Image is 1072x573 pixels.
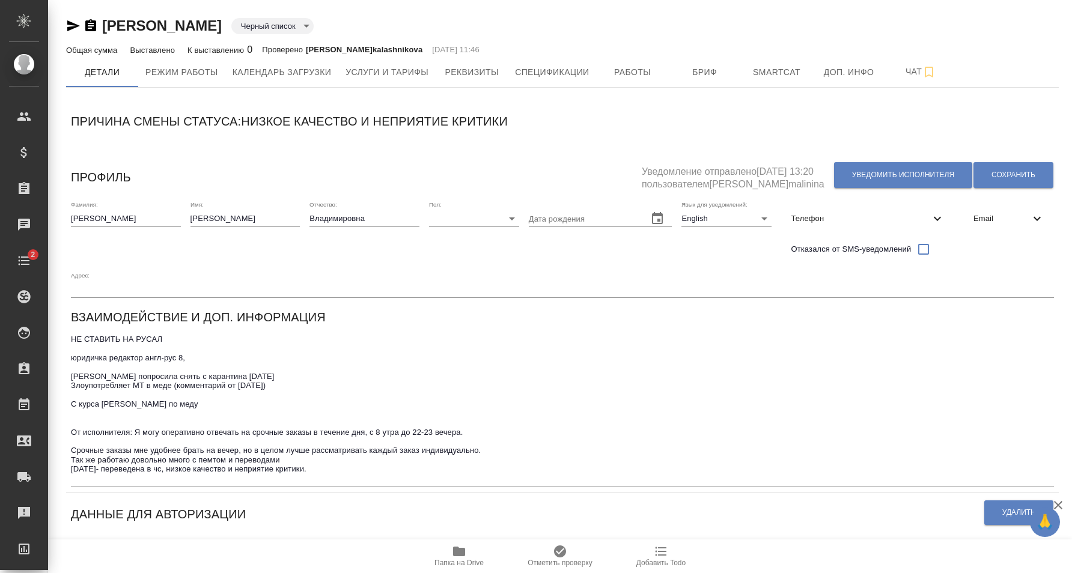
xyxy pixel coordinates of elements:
button: Отметить проверку [510,539,611,573]
label: Пол: [429,201,442,207]
a: 2 [3,246,45,276]
p: К выставлению [187,46,247,55]
textarea: НЕ СТАВИТЬ НА РУСАЛ юридичка редактор англ-рус 8, [PERSON_NAME] попросила снять с карантина [DATE... [71,335,1054,483]
span: Детали [73,65,131,80]
h6: Взаимодействие и доп. информация [71,308,326,327]
span: Работы [604,65,662,80]
button: 🙏 [1030,507,1060,537]
span: Доп. инфо [820,65,878,80]
p: [PERSON_NAME]kalashnikova [306,44,422,56]
span: Отказался от SMS-уведомлений [791,243,911,255]
h6: Профиль [71,168,131,187]
p: [DATE] 11:46 [432,44,480,56]
div: Телефон [781,205,954,232]
span: Email [973,213,1030,225]
span: Добавить Todo [636,559,686,567]
label: Фамилия: [71,201,98,207]
span: Телефон [791,213,930,225]
h6: Причина смены статуса: Низкое качество и неприятие критики [71,112,508,131]
span: Отметить проверку [528,559,592,567]
span: Реквизиты [443,65,501,80]
button: Папка на Drive [409,539,510,573]
a: [PERSON_NAME] [102,17,222,34]
h6: Данные для авторизации [71,505,246,524]
span: Папка на Drive [434,559,484,567]
div: English [681,210,772,227]
button: Сохранить [973,162,1053,188]
label: Язык для уведомлений: [681,201,748,207]
div: 0 [187,43,252,57]
button: Скопировать ссылку [84,19,98,33]
p: Общая сумма [66,46,120,55]
label: Имя: [190,201,204,207]
button: Добавить Todo [611,539,711,573]
h5: Уведомление отправлено [DATE] 13:20 пользователем [PERSON_NAME]malinina [642,159,833,191]
button: Уведомить исполнителя [834,162,972,188]
div: Черный список [231,18,314,34]
span: Режим работы [145,65,218,80]
div: Email [964,205,1054,232]
span: Чат [892,64,950,79]
p: Выставлено [130,46,178,55]
span: 2 [23,249,42,261]
label: Адрес: [71,272,90,278]
span: Спецификации [515,65,589,80]
span: Сохранить [991,170,1035,180]
button: Удалить [984,500,1053,525]
span: Бриф [676,65,734,80]
svg: Подписаться [922,65,936,79]
span: Smartcat [748,65,806,80]
label: Отчество: [309,201,337,207]
span: Услуги и тарифы [346,65,428,80]
button: Скопировать ссылку для ЯМессенджера [66,19,81,33]
p: Проверено [262,44,306,56]
span: 🙏 [1035,509,1055,535]
span: Календарь загрузки [233,65,332,80]
button: Черный список [237,21,299,31]
span: Удалить [1002,508,1035,518]
span: Уведомить исполнителя [852,170,954,180]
